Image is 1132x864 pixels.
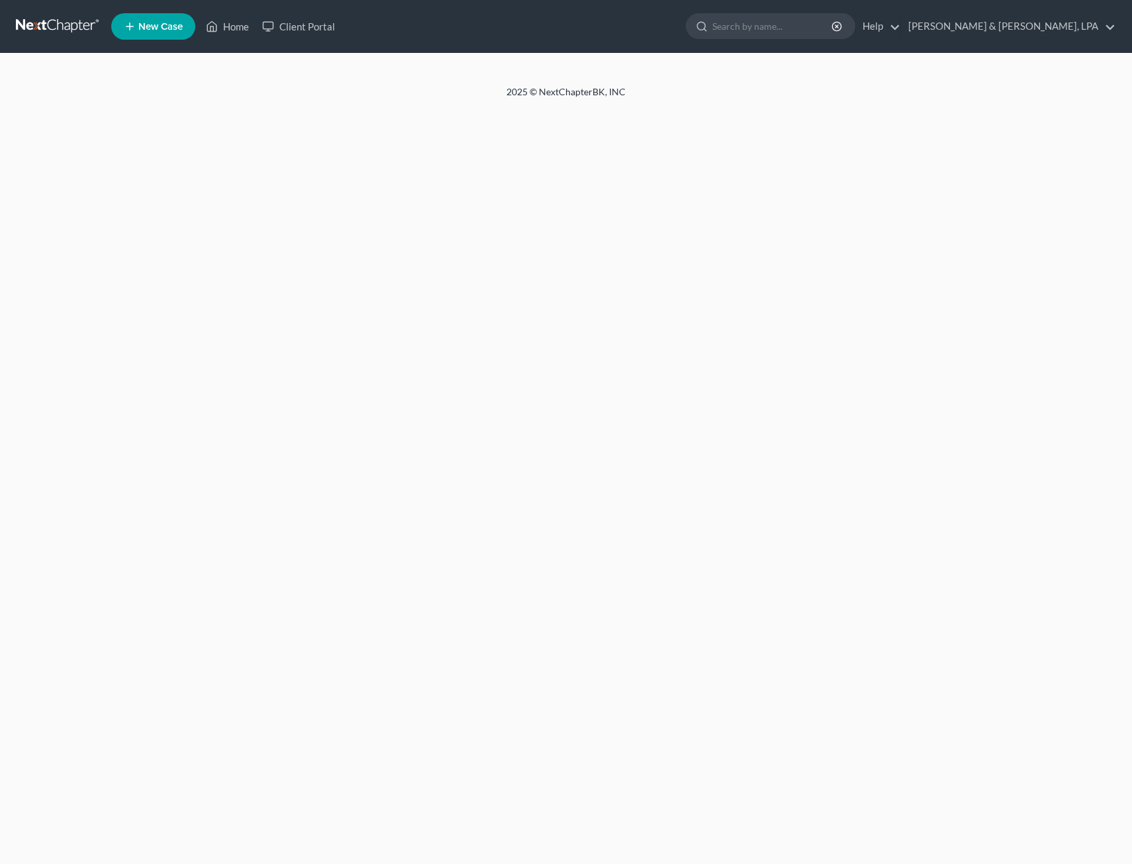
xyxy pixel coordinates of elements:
[712,14,833,38] input: Search by name...
[902,15,1115,38] a: [PERSON_NAME] & [PERSON_NAME], LPA
[199,15,256,38] a: Home
[256,15,342,38] a: Client Portal
[138,22,183,32] span: New Case
[856,15,900,38] a: Help
[189,85,943,109] div: 2025 © NextChapterBK, INC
